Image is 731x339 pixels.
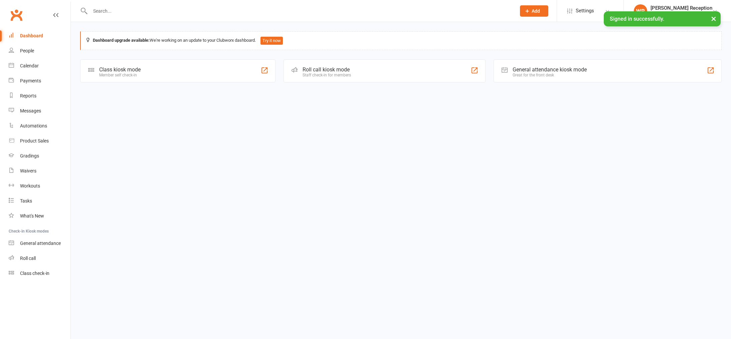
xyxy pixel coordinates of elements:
[9,194,70,209] a: Tasks
[651,11,712,17] div: Legacy [PERSON_NAME]
[9,251,70,266] a: Roll call
[99,73,141,77] div: Member self check-in
[9,88,70,103] a: Reports
[20,78,41,83] div: Payments
[20,108,41,113] div: Messages
[9,236,70,251] a: General attendance kiosk mode
[20,241,61,246] div: General attendance
[9,163,70,179] a: Waivers
[520,5,548,17] button: Add
[9,103,70,118] a: Messages
[303,66,351,73] div: Roll call kiosk mode
[9,73,70,88] a: Payments
[9,133,70,148] a: Product Sales
[9,43,70,58] a: People
[634,4,647,18] div: WR
[80,31,722,50] div: We're working on an update to your Clubworx dashboard.
[513,66,587,73] div: General attendance kiosk mode
[88,6,511,16] input: Search...
[20,63,39,68] div: Calendar
[99,66,141,73] div: Class kiosk mode
[9,148,70,163] a: Gradings
[20,138,49,143] div: Product Sales
[576,3,594,18] span: Settings
[20,213,44,219] div: What's New
[303,73,351,77] div: Staff check-in for members
[9,179,70,194] a: Workouts
[610,16,664,22] span: Signed in successfully.
[20,123,47,128] div: Automations
[9,28,70,43] a: Dashboard
[9,209,70,224] a: What's New
[9,118,70,133] a: Automations
[20,271,49,276] div: Class check-in
[9,58,70,73] a: Calendar
[20,48,34,53] div: People
[20,153,39,158] div: Gradings
[20,168,36,174] div: Waivers
[708,11,720,26] button: ×
[9,266,70,281] a: Class kiosk mode
[513,73,587,77] div: Great for the front desk
[20,256,36,261] div: Roll call
[651,5,712,11] div: [PERSON_NAME] Reception
[20,198,32,204] div: Tasks
[93,38,150,43] strong: Dashboard upgrade available:
[8,7,25,23] a: Clubworx
[20,93,36,98] div: Reports
[20,33,43,38] div: Dashboard
[260,37,283,45] button: Try it now
[20,183,40,189] div: Workouts
[532,8,540,14] span: Add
